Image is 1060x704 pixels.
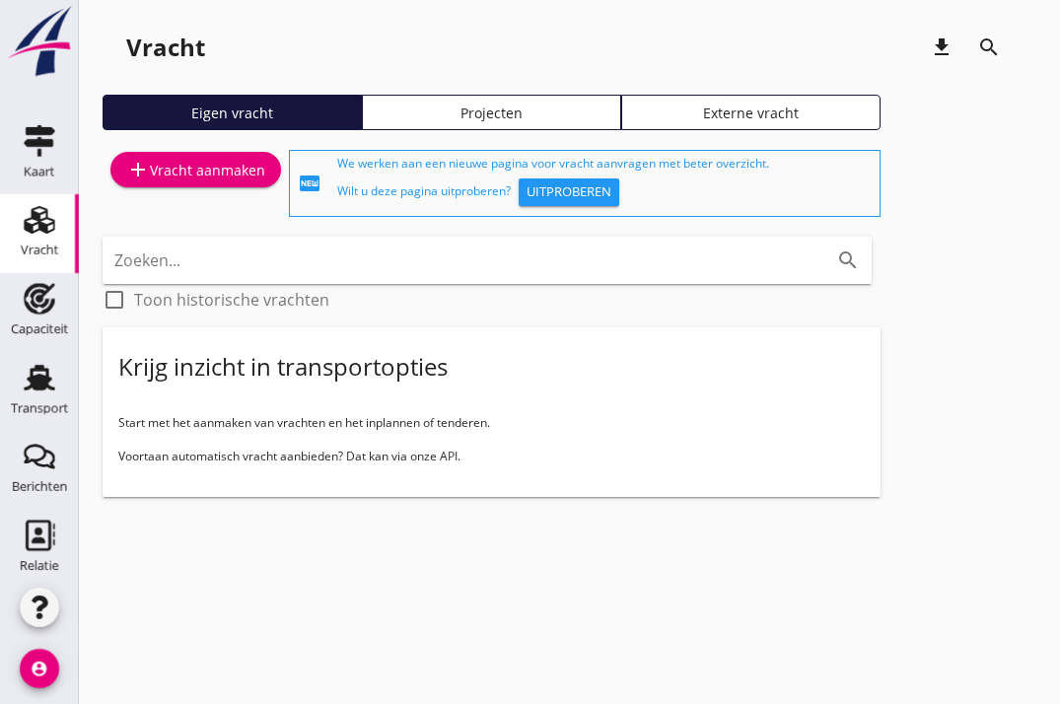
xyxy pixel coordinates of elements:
[4,5,75,78] img: logo-small.a267ee39.svg
[371,103,612,123] div: Projecten
[118,351,448,383] div: Krijg inzicht in transportopties
[111,103,353,123] div: Eigen vracht
[298,172,321,195] i: fiber_new
[110,152,281,187] a: Vracht aanmaken
[114,245,805,276] input: Zoeken...
[21,244,59,256] div: Vracht
[126,158,150,181] i: add
[621,95,881,130] a: Externe vracht
[519,178,619,206] button: Uitproberen
[118,448,865,465] p: Voortaan automatisch vracht aanbieden? Dat kan via onze API.
[103,95,362,130] a: Eigen vracht
[134,290,329,310] label: Toon historische vrachten
[126,158,265,181] div: Vracht aanmaken
[836,248,860,272] i: search
[630,103,872,123] div: Externe vracht
[24,165,55,177] div: Kaart
[20,559,59,572] div: Relatie
[527,182,611,202] div: Uitproberen
[118,414,865,432] p: Start met het aanmaken van vrachten en het inplannen of tenderen.
[337,155,872,212] div: We werken aan een nieuwe pagina voor vracht aanvragen met beter overzicht. Wilt u deze pagina uit...
[11,401,69,414] div: Transport
[977,35,1001,59] i: search
[126,32,205,63] div: Vracht
[930,35,954,59] i: download
[362,95,621,130] a: Projecten
[20,649,59,688] i: account_circle
[11,322,69,335] div: Capaciteit
[12,480,68,493] div: Berichten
